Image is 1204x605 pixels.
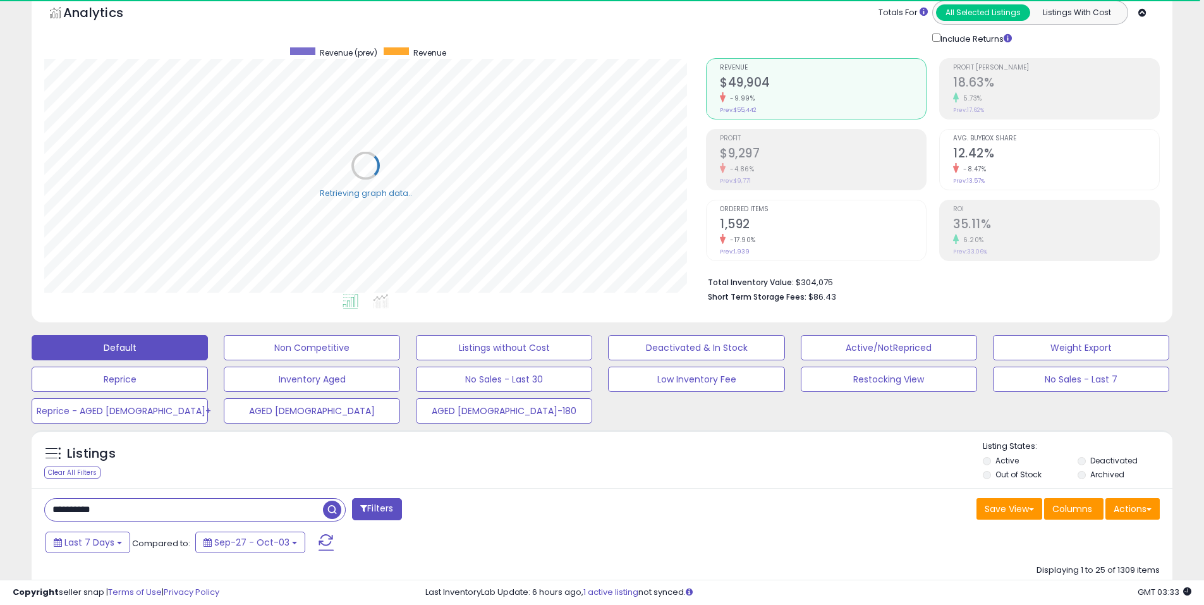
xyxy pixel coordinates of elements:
[959,164,986,174] small: -8.47%
[32,335,208,360] button: Default
[416,335,592,360] button: Listings without Cost
[720,206,926,213] span: Ordered Items
[32,398,208,424] button: Reprice - AGED [DEMOGRAPHIC_DATA]+
[801,367,977,392] button: Restocking View
[1052,503,1092,515] span: Columns
[995,455,1019,466] label: Active
[953,146,1159,163] h2: 12.42%
[801,335,977,360] button: Active/NotRepriced
[726,94,755,103] small: -9.99%
[923,31,1027,46] div: Include Returns
[720,106,757,114] small: Prev: $55,442
[1044,498,1104,520] button: Columns
[416,398,592,424] button: AGED [DEMOGRAPHIC_DATA]-180
[425,587,1191,599] div: Last InventoryLab Update: 6 hours ago, not synced.
[224,367,400,392] button: Inventory Aged
[953,248,987,255] small: Prev: 33.06%
[726,235,756,245] small: -17.90%
[953,135,1159,142] span: Avg. Buybox Share
[67,445,116,463] h5: Listings
[953,106,984,114] small: Prev: 17.62%
[993,335,1169,360] button: Weight Export
[46,532,130,553] button: Last 7 Days
[224,398,400,424] button: AGED [DEMOGRAPHIC_DATA]
[959,235,984,245] small: 6.20%
[953,75,1159,92] h2: 18.63%
[953,206,1159,213] span: ROI
[720,217,926,234] h2: 1,592
[953,64,1159,71] span: Profit [PERSON_NAME]
[108,586,162,598] a: Terms of Use
[1090,455,1138,466] label: Deactivated
[879,7,928,19] div: Totals For
[608,367,784,392] button: Low Inventory Fee
[720,177,751,185] small: Prev: $9,771
[720,135,926,142] span: Profit
[32,367,208,392] button: Reprice
[1030,4,1124,21] button: Listings With Cost
[708,277,794,288] b: Total Inventory Value:
[164,586,219,598] a: Privacy Policy
[953,177,985,185] small: Prev: 13.57%
[993,367,1169,392] button: No Sales - Last 7
[808,291,836,303] span: $86.43
[708,274,1150,289] li: $304,075
[720,64,926,71] span: Revenue
[720,146,926,163] h2: $9,297
[1105,498,1160,520] button: Actions
[195,532,305,553] button: Sep-27 - Oct-03
[976,498,1042,520] button: Save View
[13,587,219,599] div: seller snap | |
[214,536,289,549] span: Sep-27 - Oct-03
[583,586,638,598] a: 1 active listing
[608,335,784,360] button: Deactivated & In Stock
[708,291,806,302] b: Short Term Storage Fees:
[1037,565,1160,577] div: Displaying 1 to 25 of 1309 items
[44,467,100,479] div: Clear All Filters
[64,536,114,549] span: Last 7 Days
[416,367,592,392] button: No Sales - Last 30
[132,537,190,549] span: Compared to:
[720,75,926,92] h2: $49,904
[953,217,1159,234] h2: 35.11%
[63,4,148,25] h5: Analytics
[983,441,1172,453] p: Listing States:
[959,94,982,103] small: 5.73%
[224,335,400,360] button: Non Competitive
[995,469,1042,480] label: Out of Stock
[720,248,750,255] small: Prev: 1,939
[13,586,59,598] strong: Copyright
[1138,586,1191,598] span: 2025-10-11 03:33 GMT
[936,4,1030,21] button: All Selected Listings
[726,164,754,174] small: -4.86%
[1090,469,1124,480] label: Archived
[352,498,401,520] button: Filters
[320,187,412,199] div: Retrieving graph data..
